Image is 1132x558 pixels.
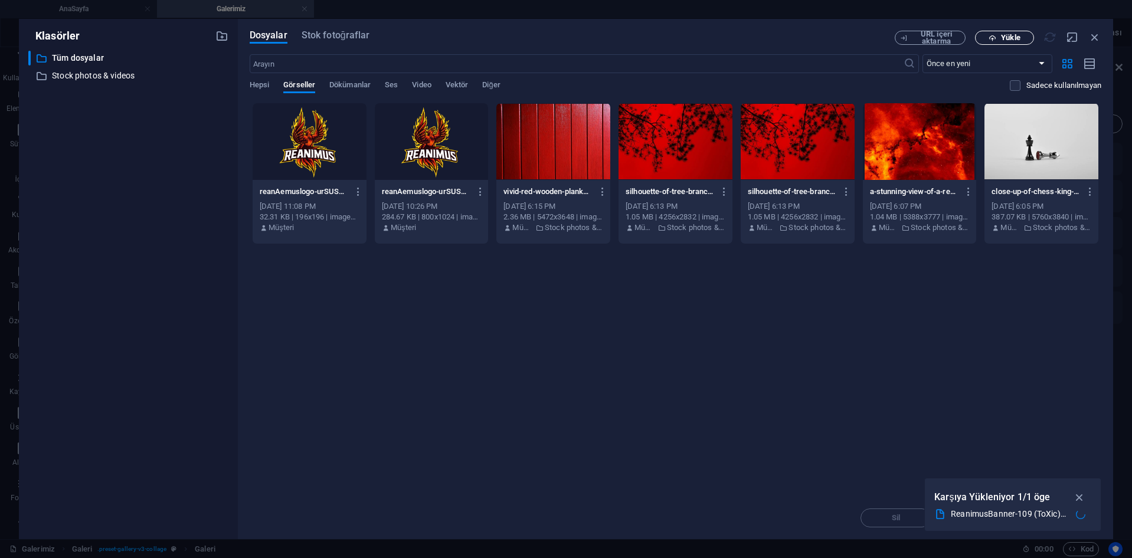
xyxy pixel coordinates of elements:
[503,201,603,212] div: [DATE] 6:15 PM
[446,78,469,94] span: Vektör
[748,186,836,197] p: silhouette-of-tree-branches-against-a-vivid-red-background-creates-a-dramatic-and-artistic-scene-...
[870,212,970,222] div: 1.04 MB | 5388x3777 | image/jpeg
[748,222,848,233] div: Yükleyen:: Müşteri | Klasör: Stock photos & videos
[626,222,725,233] div: Yükleyen:: Müşteri | Klasör: Stock photos & videos
[28,68,228,83] div: Stock photos & videos
[329,78,371,94] span: Dökümanlar
[260,212,359,222] div: 32.31 KB | 196x196 | image/png
[545,222,603,233] p: Stock photos & videos
[911,222,969,233] p: Stock photos & videos
[260,201,359,212] div: [DATE] 11:08 PM
[147,134,212,151] span: Panoyu yapıştır
[870,201,970,212] div: [DATE] 6:07 PM
[992,222,1091,233] div: Yükleyen:: Müşteri | Klasör: Stock photos & videos
[951,507,1066,521] div: ReanimusBanner-109 (ToXic).gif
[382,186,470,197] p: reanAemuslogo-urSUS0g5ydkGwiruSCbNkQ.png
[382,201,482,212] div: [DATE] 10:26 PM
[215,29,228,42] i: Yeni klasör oluştur
[870,186,958,197] p: a-stunning-view-of-a-red-cosmic-nebula-glowing-intensely-against-a-backdrop-of-stars-sVIRThkiqCdO...
[503,186,592,197] p: vivid-red-wooden-planks-create-a-bold-and-rustic-background-IaDududabaYRNg2Zd1kzFA.jpeg
[895,31,966,45] button: URL içeri aktarma
[1000,222,1020,233] p: Müşteri
[302,28,370,42] span: Stok fotoğraflar
[269,222,294,233] p: Müşteri
[992,186,1080,197] p: close-up-of-chess-king-piece-standing-with-a-fallen-piece-symbolizing-strategy-and-victory-ccreYN...
[748,201,848,212] div: [DATE] 6:13 PM
[86,134,142,151] span: Element ekle
[626,212,725,222] div: 1.05 MB | 4256x2832 | image/jpeg
[283,78,315,94] span: Görseller
[1066,31,1079,44] i: Küçült
[870,222,970,233] div: Yükleyen:: Müşteri | Klasör: Stock photos & videos
[382,212,482,222] div: 284.67 KB | 800x1024 | image/png
[1033,222,1091,233] p: Stock photos & videos
[52,69,207,83] p: Stock photos & videos
[912,31,960,45] span: URL içeri aktarma
[626,186,714,197] p: silhouette-of-tree-branches-against-a-vivid-red-background-creates-a-dramatic-and-artistic-scene-...
[250,54,904,73] input: Arayın
[503,212,603,222] div: 2.36 MB | 5472x3648 | image/jpeg
[52,51,207,65] p: Tüm dosyalar
[260,186,348,197] p: reanAemuslogo-urSUS0g5ydkGwiruSCbNkQ-83XsCeYDy9Ii3zqIfRfMSw.png
[934,490,1051,505] p: Karşıya Yükleniyor 1/1 öge
[879,222,898,233] p: Müşteri
[512,222,532,233] p: Müşteri
[412,78,431,94] span: Video
[667,222,725,233] p: Stock photos & videos
[503,222,603,233] div: Yükleyen:: Müşteri | Klasör: Stock photos & videos
[1001,34,1020,41] span: Yükle
[482,78,500,94] span: Diğer
[250,28,287,42] span: Dosyalar
[757,222,776,233] p: Müşteri
[748,212,848,222] div: 1.05 MB | 4256x2832 | image/jpeg
[634,222,654,233] p: Müşteri
[1088,31,1101,44] i: Kapat
[391,222,416,233] p: Müşteri
[975,31,1034,45] button: Yükle
[250,78,269,94] span: Hepsi
[1026,80,1101,91] p: Sadece kullanılmayan
[789,222,847,233] p: Stock photos & videos
[9,83,289,167] div: İçeriği buraya bırak
[385,78,398,94] span: Ses
[992,201,1091,212] div: [DATE] 6:05 PM
[626,201,725,212] div: [DATE] 6:13 PM
[28,51,31,65] div: ​
[992,212,1091,222] div: 387.07 KB | 5760x3840 | image/jpeg
[28,28,80,44] p: Klasörler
